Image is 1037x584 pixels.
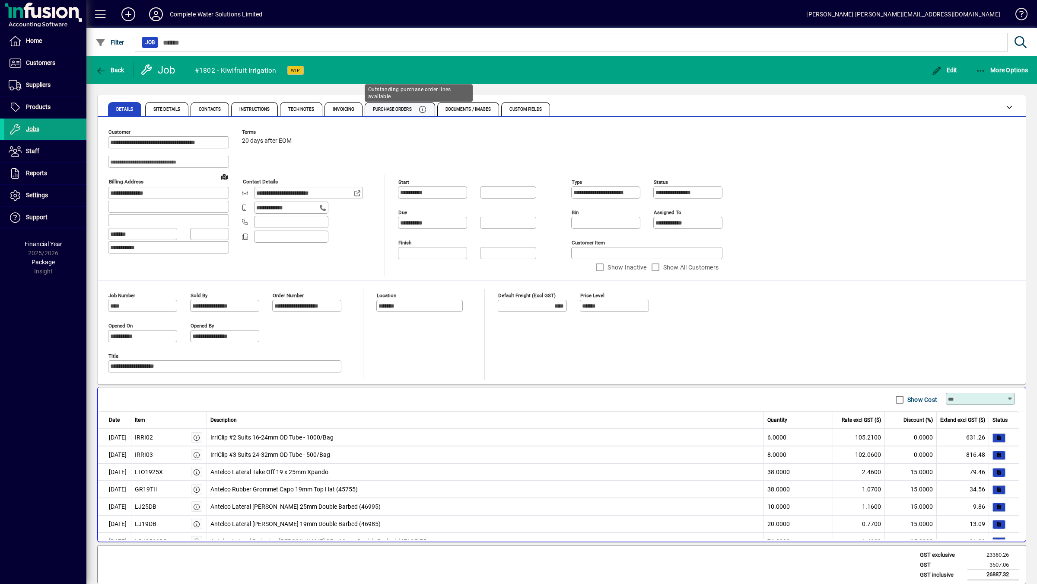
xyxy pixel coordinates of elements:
[4,96,86,118] a: Products
[170,7,263,21] div: Complete Water Solutions Limited
[26,148,39,154] span: Staff
[764,446,833,463] td: 8.0000
[145,38,155,47] span: Job
[108,323,133,329] mat-label: Opened On
[937,463,989,481] td: 79.46
[509,107,541,112] span: Custom Fields
[4,74,86,96] a: Suppliers
[916,550,967,560] td: GST exclusive
[654,179,668,185] mat-label: Status
[833,481,885,498] td: 1.0700
[207,429,764,446] td: IrriClip #2 Suits 16-24mm OD Tube - 1000/Bag
[906,395,937,404] label: Show Cost
[445,107,491,112] span: Documents / Images
[153,107,180,112] span: Site Details
[764,515,833,533] td: 20.0000
[26,103,51,110] span: Products
[764,533,833,550] td: 76.0000
[937,481,989,498] td: 34.56
[207,533,764,550] td: Antelco Lateral Reducing [PERSON_NAME] 25 x 19mm Double Barbed (47195)75
[4,52,86,74] a: Customers
[207,463,764,481] td: Antelco Lateral Take Off 19 x 25mm Xpando
[572,240,605,246] mat-label: Customer Item
[135,468,163,477] div: LTO1925X
[26,125,39,132] span: Jobs
[98,429,131,446] td: [DATE]
[885,533,937,550] td: 15.0000
[207,498,764,515] td: Antelco Lateral [PERSON_NAME] 25mm Double Barbed (46995)
[992,416,1008,424] span: Status
[115,6,142,22] button: Add
[373,107,412,112] span: Purchase Orders
[833,463,885,481] td: 2.4600
[937,429,989,446] td: 631.26
[26,81,51,88] span: Suppliers
[885,515,937,533] td: 15.0000
[885,446,937,463] td: 0.0000
[195,64,277,77] div: #1802 - Kiwifruit Irrigation
[398,209,407,215] mat-label: Due
[135,450,153,459] div: IRRI03
[108,129,130,135] mat-label: Customer
[98,515,131,533] td: [DATE]
[572,179,582,185] mat-label: Type
[32,259,55,266] span: Package
[4,163,86,184] a: Reports
[833,515,885,533] td: 0.7700
[4,207,86,228] a: Support
[764,481,833,498] td: 38.0000
[937,515,989,533] td: 13.09
[967,570,1019,580] td: 26887.32
[191,292,207,298] mat-label: Sold by
[806,7,1000,21] div: [PERSON_NAME] [PERSON_NAME][EMAIL_ADDRESS][DOMAIN_NAME]
[498,292,556,298] mat-label: Default Freight (excl GST)
[833,446,885,463] td: 102.0600
[191,323,214,329] mat-label: Opened by
[135,485,158,494] div: GR19TH
[1009,2,1026,30] a: Knowledge Base
[93,62,127,78] button: Back
[572,209,579,215] mat-label: Bin
[242,138,292,144] span: 20 days after EOM
[916,560,967,570] td: GST
[273,292,304,298] mat-label: Order number
[26,214,48,221] span: Support
[903,416,933,424] span: Discount (%)
[135,520,156,529] div: LJ19DB
[98,533,131,550] td: [DATE]
[95,39,124,46] span: Filter
[885,429,937,446] td: 0.0000
[932,67,957,74] span: Edit
[98,446,131,463] td: [DATE]
[108,292,135,298] mat-label: Job number
[242,129,294,135] span: Terms
[940,416,985,424] span: Extend excl GST ($)
[108,353,118,359] mat-label: Title
[764,498,833,515] td: 10.0000
[239,107,270,112] span: Instructions
[967,560,1019,570] td: 3507.06
[580,292,604,298] mat-label: Price Level
[885,498,937,515] td: 15.0000
[937,533,989,550] td: 91.09
[973,62,1031,78] button: More Options
[398,240,411,246] mat-label: Finish
[207,446,764,463] td: IrriClip #3 Suits 24-32mm OD Tube - 500/Bag
[199,107,221,112] span: Contacts
[135,416,145,424] span: Item
[26,170,47,176] span: Reports
[26,59,55,66] span: Customers
[26,37,42,44] span: Home
[764,429,833,446] td: 6.0000
[967,550,1019,560] td: 23380.26
[135,502,156,511] div: LJ25DB
[26,192,48,199] span: Settings
[833,533,885,550] td: 1.4100
[86,62,134,78] app-page-header-button: Back
[116,107,133,112] span: Details
[291,67,300,73] span: WIP
[398,179,409,185] mat-label: Start
[976,67,1028,74] span: More Options
[377,292,396,298] mat-label: Location
[937,446,989,463] td: 816.48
